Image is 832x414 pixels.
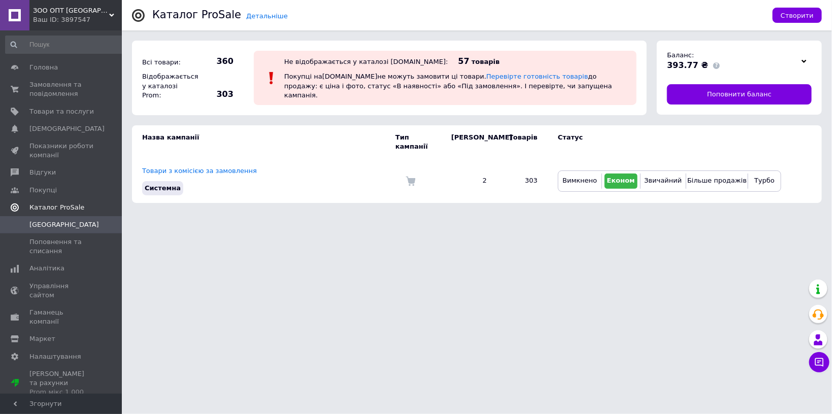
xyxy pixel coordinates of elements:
[497,159,548,202] td: 303
[284,73,612,98] span: Покупці на [DOMAIN_NAME] не можуть замовити ці товари. до продажу: є ціна і фото, статус «В наявн...
[29,124,105,133] span: [DEMOGRAPHIC_DATA]
[29,237,94,256] span: Поповнення та списання
[643,174,683,189] button: Звичайний
[29,369,94,397] span: [PERSON_NAME] та рахунки
[441,159,497,202] td: 2
[29,186,57,195] span: Покупці
[29,80,94,98] span: Замовлення та повідомлення
[562,177,597,184] span: Вимкнено
[29,264,64,273] span: Аналітика
[132,125,395,159] td: Назва кампанії
[29,282,94,300] span: Управління сайтом
[667,84,812,105] a: Поповнити баланс
[29,63,58,72] span: Головна
[284,58,448,65] div: Не відображається у каталозі [DOMAIN_NAME]:
[707,90,772,99] span: Поповнити баланс
[441,125,497,159] td: [PERSON_NAME]
[486,73,588,80] a: Перевірте готовність товарів
[29,220,99,229] span: [GEOGRAPHIC_DATA]
[140,55,195,70] div: Всі товари:
[667,60,708,70] span: 393.77 ₴
[145,184,181,192] span: Системна
[472,58,500,65] span: товарів
[497,125,548,159] td: Товарів
[605,174,638,189] button: Економ
[561,174,599,189] button: Вимкнено
[607,177,635,184] span: Економ
[406,176,416,186] img: Комісія за замовлення
[152,10,241,20] div: Каталог ProSale
[29,142,94,160] span: Показники роботи компанії
[264,71,279,86] img: :exclamation:
[5,36,126,54] input: Пошук
[198,56,234,67] span: 360
[548,125,781,159] td: Статус
[29,388,94,397] div: Prom мікс 1 000
[781,12,814,19] span: Створити
[395,125,441,159] td: Тип кампанії
[809,352,829,372] button: Чат з покупцем
[29,334,55,343] span: Маркет
[689,174,745,189] button: Більше продажів
[644,177,682,184] span: Звичайний
[29,352,81,361] span: Налаштування
[29,168,56,177] span: Відгуки
[751,174,778,189] button: Турбо
[754,177,775,184] span: Турбо
[246,12,288,20] a: Детальніше
[33,6,109,15] span: ЗОО ОПТ Україна
[29,107,94,116] span: Товари та послуги
[667,51,694,59] span: Баланс:
[33,15,122,24] div: Ваш ID: 3897547
[687,177,747,184] span: Більше продажів
[140,70,195,102] div: Відображається у каталозі Prom:
[198,89,234,100] span: 303
[142,167,257,175] a: Товари з комісією за замовлення
[29,308,94,326] span: Гаманець компанії
[29,203,84,212] span: Каталог ProSale
[458,56,470,66] span: 57
[773,8,822,23] button: Створити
